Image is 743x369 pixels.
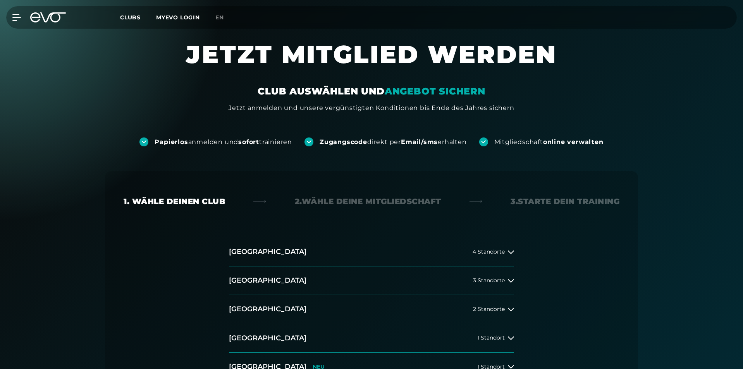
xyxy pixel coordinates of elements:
[229,276,306,285] h2: [GEOGRAPHIC_DATA]
[473,306,505,312] span: 2 Standorte
[258,85,485,98] div: CLUB AUSWÄHLEN UND
[229,238,514,266] button: [GEOGRAPHIC_DATA]4 Standorte
[215,14,224,21] span: en
[229,103,514,113] div: Jetzt anmelden und unsere vergünstigten Konditionen bis Ende des Jahres sichern
[229,295,514,324] button: [GEOGRAPHIC_DATA]2 Standorte
[320,138,367,146] strong: Zugangscode
[155,138,188,146] strong: Papierlos
[229,266,514,295] button: [GEOGRAPHIC_DATA]3 Standorte
[511,196,619,207] div: 3. Starte dein Training
[229,333,306,343] h2: [GEOGRAPHIC_DATA]
[124,196,225,207] div: 1. Wähle deinen Club
[120,14,156,21] a: Clubs
[155,138,292,146] div: anmelden und trainieren
[320,138,466,146] div: direkt per erhalten
[238,138,259,146] strong: sofort
[215,13,233,22] a: en
[295,196,441,207] div: 2. Wähle deine Mitgliedschaft
[473,278,505,283] span: 3 Standorte
[543,138,604,146] strong: online verwalten
[229,324,514,353] button: [GEOGRAPHIC_DATA]1 Standort
[401,138,438,146] strong: Email/sms
[120,14,141,21] span: Clubs
[385,86,485,97] em: ANGEBOT SICHERN
[229,304,306,314] h2: [GEOGRAPHIC_DATA]
[477,335,505,341] span: 1 Standort
[139,39,604,85] h1: JETZT MITGLIED WERDEN
[494,138,604,146] div: Mitgliedschaft
[229,247,306,257] h2: [GEOGRAPHIC_DATA]
[473,249,505,255] span: 4 Standorte
[156,14,200,21] a: MYEVO LOGIN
